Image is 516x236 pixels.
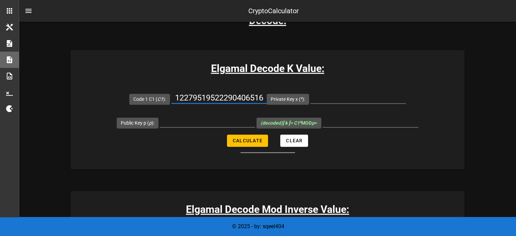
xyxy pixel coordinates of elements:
button: nav-menu-toggle [20,3,37,19]
label: Private Key x ( ): [271,96,305,103]
h3: Elgamal Decode Mod Inverse Value: [71,202,464,217]
i: p [149,120,152,126]
b: [ k ] [283,120,290,126]
i: p [312,120,314,126]
sup: x [301,96,302,100]
label: Code 1 C1 ( ): [133,96,166,103]
i: C1 [157,96,163,102]
label: Public Key p ( ): [121,120,154,126]
button: Clear [280,134,308,147]
span: Calculate [232,138,263,143]
button: Calculate [227,134,268,147]
sup: x [300,120,301,124]
div: CryptoCalculator [248,6,299,16]
span: MOD = [261,120,317,126]
h3: Elgamal Decode K Value: [71,61,464,76]
i: (decoded) = C1 [261,120,301,126]
span: © 2025 - by: sqeel404 [232,223,284,230]
span: Clear [286,138,303,143]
